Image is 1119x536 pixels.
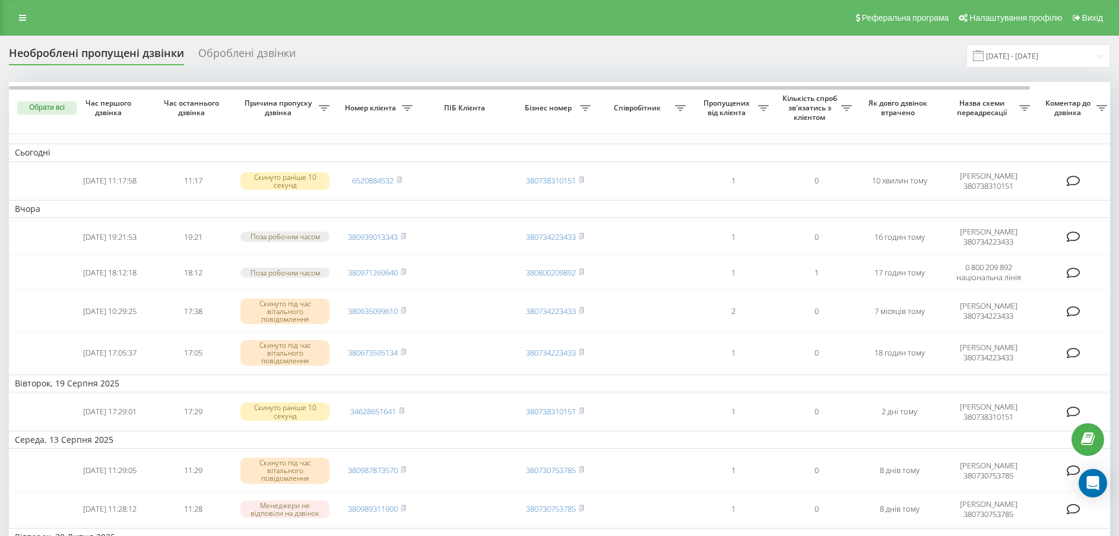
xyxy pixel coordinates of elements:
div: Необроблені пропущені дзвінки [9,47,184,65]
a: 380730753785 [526,503,576,514]
a: 34628651641 [350,406,396,417]
span: Реферальна програма [862,13,949,23]
span: Співробітник [603,103,675,113]
a: 380800209892 [526,267,576,278]
td: [PERSON_NAME] 380734223433 [941,333,1036,372]
td: [PERSON_NAME] 380734223433 [941,291,1036,331]
div: Скинуто раніше 10 секунд [240,172,329,190]
div: Скинуто під час вітального повідомлення [240,299,329,325]
td: [DATE] 11:29:05 [68,451,151,490]
td: 0 [775,291,858,331]
a: 380730753785 [526,465,576,475]
div: Менеджери не відповіли на дзвінок [240,500,329,518]
td: 1 [692,256,775,289]
td: 1 [692,493,775,526]
td: [DATE] 11:28:12 [68,493,151,526]
td: 2 [692,291,775,331]
div: Поза робочим часом [240,231,329,242]
td: 0 [775,333,858,372]
td: [DATE] 17:29:01 [68,395,151,428]
td: 1 [692,451,775,490]
td: [DATE] 11:17:58 [68,164,151,198]
td: 11:28 [151,493,234,526]
span: Пропущених від клієнта [698,99,758,117]
a: 380987873570 [348,465,398,475]
a: 380734223433 [526,306,576,316]
div: Open Intercom Messenger [1079,469,1107,497]
td: 8 днів тому [858,451,941,490]
a: 380635099610 [348,306,398,316]
td: 1 [692,333,775,372]
td: 8 днів тому [858,493,941,526]
div: Скинуто раніше 10 секунд [240,402,329,420]
td: 0 [775,220,858,253]
td: 19:21 [151,220,234,253]
td: 11:17 [151,164,234,198]
td: 17:05 [151,333,234,372]
td: 1 [692,220,775,253]
a: 380738310151 [526,406,576,417]
a: 380734223433 [526,347,576,358]
td: 0 [775,451,858,490]
td: 11:29 [151,451,234,490]
div: Скинуто під час вітального повідомлення [240,340,329,366]
span: Налаштування профілю [969,13,1062,23]
td: 17:38 [151,291,234,331]
span: Коментар до дзвінка [1042,99,1096,117]
span: Час останнього дзвінка [161,99,225,117]
span: Номер клієнта [341,103,402,113]
td: 0 [775,395,858,428]
button: Обрати всі [17,102,77,115]
span: Бізнес номер [519,103,580,113]
td: 17 годин тому [858,256,941,289]
td: 1 [775,256,858,289]
td: 2 дні тому [858,395,941,428]
td: 7 місяців тому [858,291,941,331]
span: Кількість спроб зв'язатись з клієнтом [781,94,841,122]
td: 18:12 [151,256,234,289]
a: 380939013343 [348,231,398,242]
td: [PERSON_NAME] 380730753785 [941,493,1036,526]
span: Час першого дзвінка [78,99,142,117]
td: 18 годин тому [858,333,941,372]
td: 17:29 [151,395,234,428]
span: ПІБ Клієнта [429,103,503,113]
a: 380738310151 [526,175,576,186]
td: [DATE] 19:21:53 [68,220,151,253]
div: Скинуто під час вітального повідомлення [240,458,329,484]
td: 0 800 209 892 національна лінія [941,256,1036,289]
td: 1 [692,164,775,198]
td: 0 [775,493,858,526]
div: Оброблені дзвінки [198,47,296,65]
td: 10 хвилин тому [858,164,941,198]
td: [PERSON_NAME] 380730753785 [941,451,1036,490]
span: Назва схеми переадресації [947,99,1019,117]
a: 380971269640 [348,267,398,278]
td: [PERSON_NAME] 380738310151 [941,395,1036,428]
td: [PERSON_NAME] 380734223433 [941,220,1036,253]
td: [PERSON_NAME] 380738310151 [941,164,1036,198]
td: 0 [775,164,858,198]
a: 380734223433 [526,231,576,242]
td: [DATE] 18:12:18 [68,256,151,289]
td: [DATE] 10:29:25 [68,291,151,331]
a: 380989311900 [348,503,398,514]
span: Як довго дзвінок втрачено [867,99,931,117]
a: 380673595134 [348,347,398,358]
div: Поза робочим часом [240,268,329,278]
a: 6520884532 [352,175,394,186]
td: 1 [692,395,775,428]
span: Причина пропуску дзвінка [240,99,319,117]
td: 16 годин тому [858,220,941,253]
td: [DATE] 17:05:37 [68,333,151,372]
span: Вихід [1082,13,1103,23]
